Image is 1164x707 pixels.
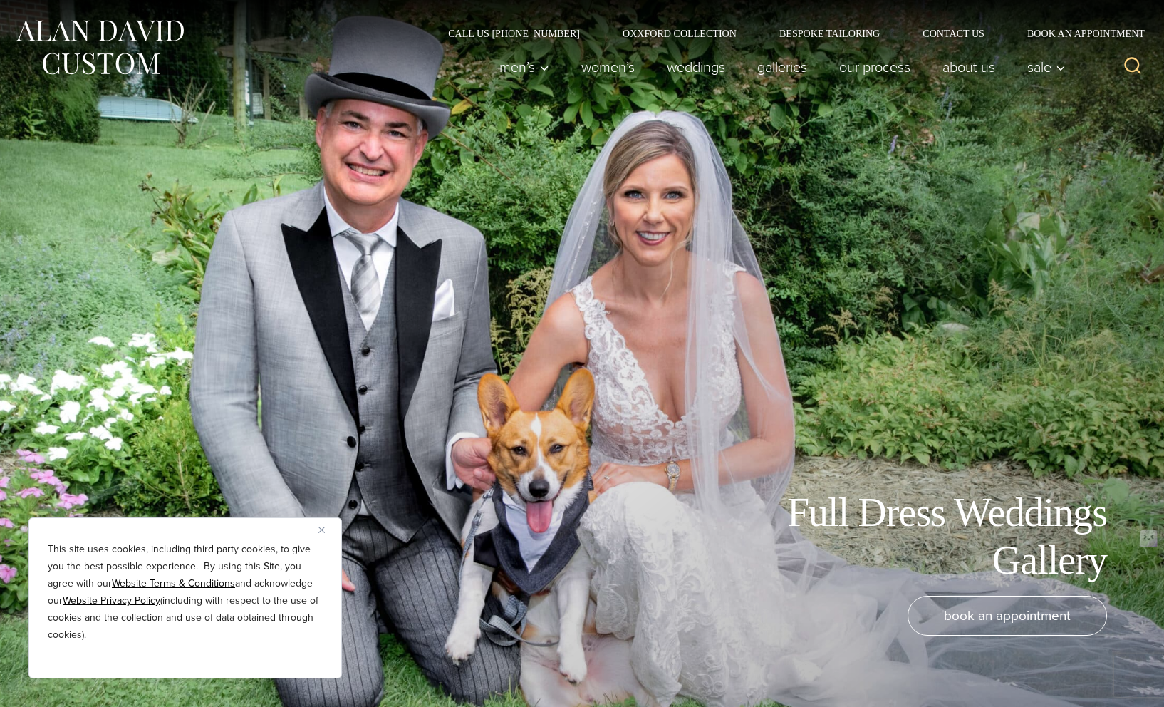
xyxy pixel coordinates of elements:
span: book an appointment [944,605,1071,626]
button: View Search Form [1116,50,1150,84]
img: Close [318,527,325,533]
a: Oxxford Collection [601,29,758,38]
a: Our Process [823,53,927,81]
a: Call Us [PHONE_NUMBER] [427,29,601,38]
a: Website Privacy Policy [63,593,160,608]
span: Sale [1027,60,1066,74]
nav: Primary Navigation [484,53,1074,81]
a: Contact Us [901,29,1006,38]
span: Men’s [499,60,549,74]
a: About Us [927,53,1012,81]
p: This site uses cookies, including third party cookies, to give you the best possible experience. ... [48,541,323,644]
a: Galleries [742,53,823,81]
a: Bespoke Tailoring [758,29,901,38]
a: book an appointment [908,596,1107,636]
h1: Full Dress Weddings Gallery [786,489,1107,584]
a: Book an Appointment [1006,29,1150,38]
img: Alan David Custom [14,16,185,79]
nav: Secondary Navigation [427,29,1150,38]
a: Women’s [566,53,651,81]
a: Website Terms & Conditions [112,576,235,591]
a: weddings [651,53,742,81]
button: Close [318,521,336,538]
